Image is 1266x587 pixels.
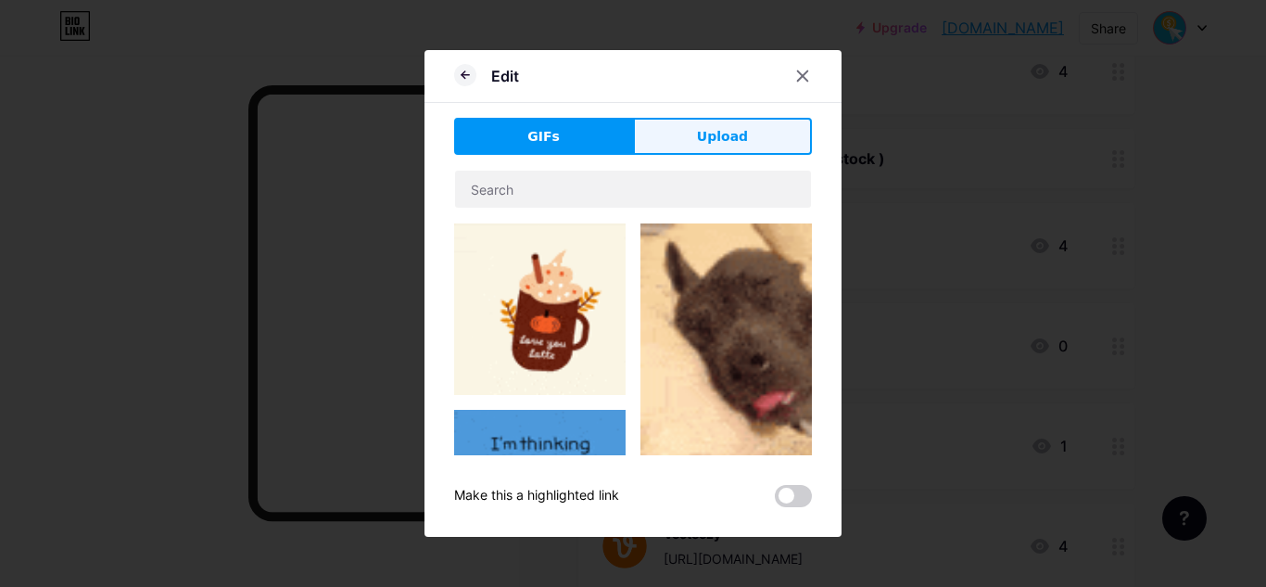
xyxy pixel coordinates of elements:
[640,223,812,530] img: Gihpy
[455,171,811,208] input: Search
[454,223,626,395] img: Gihpy
[454,485,619,507] div: Make this a highlighted link
[527,127,560,147] span: GIFs
[633,118,812,155] button: Upload
[454,118,633,155] button: GIFs
[454,410,626,581] img: Gihpy
[491,65,519,87] div: Edit
[697,127,748,147] span: Upload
